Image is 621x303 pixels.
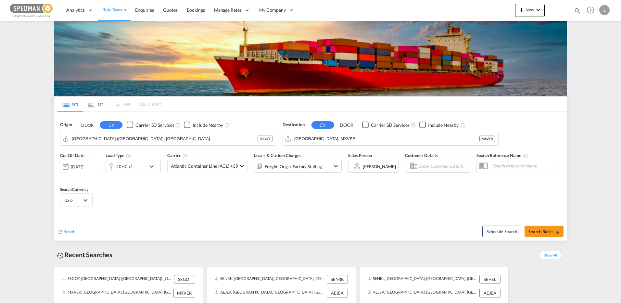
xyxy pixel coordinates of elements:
[585,5,596,16] span: Help
[148,163,159,170] md-icon: icon-chevron-down
[64,195,89,205] md-select: Select Currency: $ USDUnited States Dollar
[362,162,397,171] md-select: Sales Person: Sven Sjostrand
[62,289,172,297] div: MXVER, Veracruz, Mexico, Mexico & Central America, Americas
[60,187,88,192] span: Search Currency
[482,226,521,237] button: Note: By default Schedule search will only considerorigin ports, destination ports and cut off da...
[175,123,181,128] md-icon: Unchecked: Search for CY (Container Yard) services for all selected carriers.Checked : Search for...
[254,160,342,173] div: Freight Origin Factory Stuffingicon-chevron-down
[54,247,115,262] div: Recent Searches
[476,153,528,158] span: Search Reference Name
[66,7,85,13] span: Analytics
[224,123,230,128] md-icon: Unchecked: Ignores neighbouring ports when fetching rates.Checked : Includes neighbouring ports w...
[57,97,161,112] md-pagination-wrapper: Use the left and right arrow keys to navigate between tabs
[371,122,410,128] div: Carrier SD Services
[528,229,560,234] span: Search Rates
[327,289,348,297] div: AEJEA
[348,153,372,158] span: Sales Person
[362,122,410,128] md-checkbox: Checkbox No Ink
[135,122,174,128] div: Carrier SD Services
[187,7,205,13] span: Bookings
[515,4,545,17] button: icon-plus 400-fgNewicon-chevron-down
[215,275,325,283] div: SENRK, Norrkoping, Sweden, Northern Europe, Europe
[283,122,305,128] span: Destination
[60,132,276,145] md-input-container: Gothenburg (Goteborg), SEGOT
[214,7,242,13] span: Manage Rates
[54,112,567,241] div: Origin DOOR CY Checkbox No InkUnchecked: Search for CY (Container Yard) services for all selected...
[57,252,64,259] md-icon: icon-backup-restore
[367,275,478,283] div: SEHEL, Helsingborg, Sweden, Northern Europe, Europe
[62,275,172,283] div: SEGOT, Gothenburg (Goteborg), Sweden, Northern Europe, Europe
[265,162,322,171] div: Freight Origin Factory Stuffing
[127,122,174,128] md-checkbox: Checkbox No Ink
[57,229,63,235] md-icon: icon-refresh
[367,289,478,297] div: AEJEA, Jebel Ali, United Arab Emirates, Middle East, Middle East
[167,153,187,158] span: Carrier
[163,7,177,13] span: Quotes
[193,122,223,128] div: Include Nearby
[254,153,301,158] span: Locals & Custom Charges
[411,123,416,128] md-icon: Unchecked: Search for CY (Container Yard) services for all selected carriers.Checked : Search for...
[419,161,468,171] input: Enter Customer Details
[182,153,187,159] md-icon: The selected Trucker/Carrierwill be displayed in the rate results If the rates are from another f...
[461,123,466,128] md-icon: Unchecked: Ignores neighbouring ports when fetching rates.Checked : Includes neighbouring ports w...
[83,97,109,112] md-tab-item: LCL
[71,164,84,170] div: [DATE]
[428,122,459,128] div: Include Nearby
[540,251,561,259] span: Show All
[135,7,154,13] span: Enquiries
[60,173,65,181] md-datepicker: Select
[479,289,501,297] div: AEJEA
[173,289,195,297] div: MXVER
[555,230,560,234] md-icon: icon-arrow-right
[518,7,542,12] span: New
[294,134,479,144] input: Search by Port
[215,289,325,297] div: AEJEA, Jebel Ali, United Arab Emirates, Middle East, Middle East
[76,121,99,129] button: DOOR
[116,162,133,171] div: 40HC x1
[489,161,556,171] input: Search Reference Name
[574,7,581,14] md-icon: icon-magnify
[60,122,72,128] span: Origin
[102,7,126,12] span: Rate Search
[525,226,564,237] button: Search Ratesicon-arrow-right
[585,5,599,16] div: Help
[327,275,348,283] div: SENRK
[171,163,238,169] span: Atlantic Container Line (ACL) +39
[574,7,581,17] div: icon-magnify
[599,5,610,15] div: S
[259,7,286,13] span: My Company
[419,122,459,128] md-checkbox: Checkbox No Ink
[63,229,74,234] span: Reset
[283,132,498,145] md-input-container: Veracruz, MXVER
[72,134,258,144] input: Search by Port
[184,122,223,128] md-checkbox: Checkbox No Ink
[126,153,131,159] md-icon: icon-information-outline
[174,275,195,283] div: SEGOT
[518,6,526,14] md-icon: icon-plus 400-fg
[106,160,161,173] div: 40HC x1icon-chevron-down
[106,153,131,158] span: Load Type
[405,153,438,158] span: Customer Details
[57,228,74,235] div: icon-refreshReset
[10,3,54,18] img: c12ca350ff1b11efb6b291369744d907.png
[363,164,396,169] div: [PERSON_NAME]
[311,121,334,129] button: CY
[57,97,83,112] md-tab-item: FCL
[479,275,501,283] div: SEHEL
[60,160,99,173] div: [DATE]
[534,6,542,14] md-icon: icon-chevron-down
[100,121,122,129] button: CY
[332,162,340,170] md-icon: icon-chevron-down
[335,121,358,129] button: DOOR
[54,21,567,96] img: LCL+%26+FCL+BACKGROUND.png
[60,153,84,158] span: Cut Off Date
[523,153,528,159] md-icon: Your search will be saved by the below given name
[258,136,272,142] div: SEGOT
[64,197,82,203] span: USD
[479,136,495,142] div: MXVER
